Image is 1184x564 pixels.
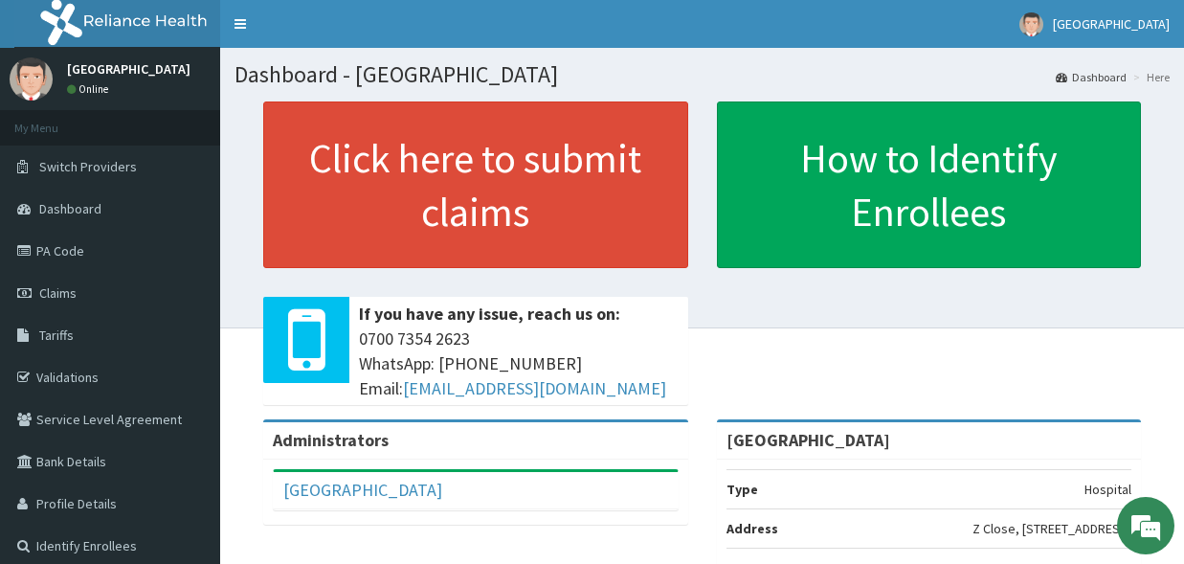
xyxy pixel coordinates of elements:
b: Address [726,520,778,537]
img: User Image [10,57,53,101]
span: Switch Providers [39,158,137,175]
span: Dashboard [39,200,101,217]
a: Click here to submit claims [263,102,688,268]
a: Online [67,82,113,96]
span: Claims [39,284,77,302]
p: Hospital [1084,480,1131,499]
a: [GEOGRAPHIC_DATA] [283,479,442,501]
span: [GEOGRAPHIC_DATA] [1053,15,1170,33]
p: Z Close, [STREET_ADDRESS] [972,519,1131,538]
a: How to Identify Enrollees [717,102,1142,268]
b: Type [726,481,758,498]
a: [EMAIL_ADDRESS][DOMAIN_NAME] [403,377,666,399]
span: Tariffs [39,327,74,344]
li: Here [1128,69,1170,85]
img: User Image [1019,12,1043,36]
b: Administrators [273,429,389,451]
h1: Dashboard - [GEOGRAPHIC_DATA] [235,62,1170,87]
span: 0700 7354 2623 WhatsApp: [PHONE_NUMBER] Email: [359,327,679,400]
b: If you have any issue, reach us on: [359,303,620,325]
p: [GEOGRAPHIC_DATA] [67,62,190,76]
strong: [GEOGRAPHIC_DATA] [726,429,890,451]
a: Dashboard [1056,69,1127,85]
